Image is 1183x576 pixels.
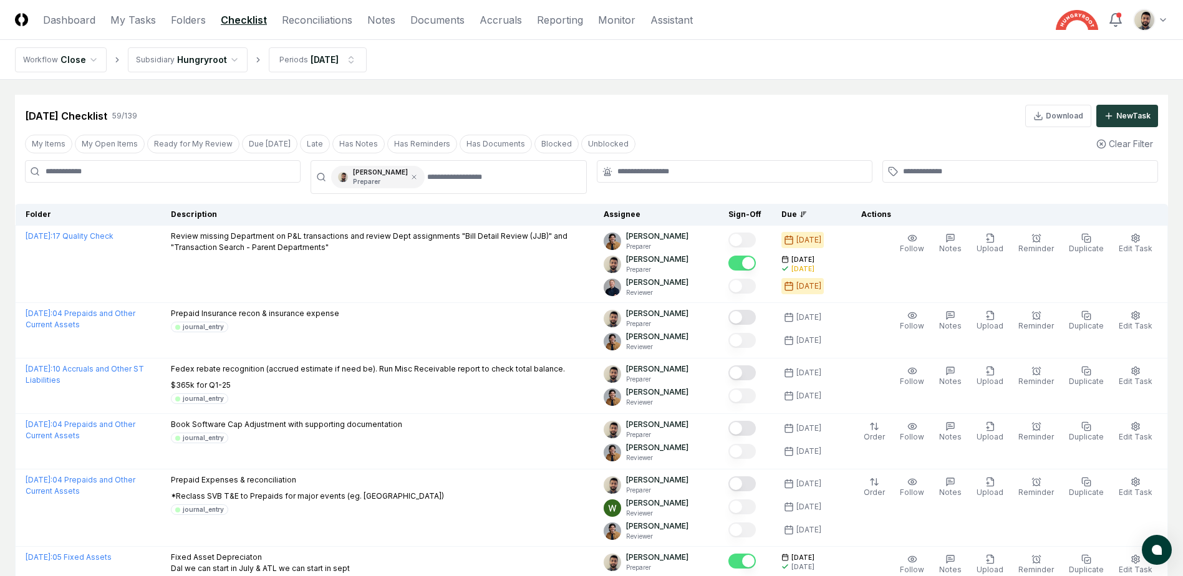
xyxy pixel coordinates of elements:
span: Follow [900,565,924,574]
p: [PERSON_NAME] [626,497,688,509]
span: [DATE] : [26,231,52,241]
button: Edit Task [1116,419,1155,445]
div: [DATE] [796,335,821,346]
p: Preparer [626,319,688,329]
button: Duplicate [1066,474,1106,501]
button: My Open Items [75,135,145,153]
button: Unblocked [581,135,635,153]
p: Reviewer [626,288,688,297]
div: [DATE] [796,390,821,401]
div: Actions [851,209,1158,220]
div: [DATE] [796,281,821,292]
a: [DATE]:17 Quality Check [26,231,113,241]
span: Duplicate [1069,487,1104,497]
span: Duplicate [1069,377,1104,386]
button: Duplicate [1066,231,1106,257]
span: Upload [977,321,1003,330]
p: Reviewer [626,453,688,463]
button: Follow [897,419,927,445]
button: Follow [897,474,927,501]
span: Follow [900,377,924,386]
span: [DATE] : [26,552,52,562]
p: [PERSON_NAME] [626,331,688,342]
button: Edit Task [1116,474,1155,501]
div: [DATE] [796,446,821,457]
nav: breadcrumb [15,47,367,72]
a: [DATE]:10 Accruals and Other ST Liabilities [26,364,144,385]
img: d09822cc-9b6d-4858-8d66-9570c114c672_214030b4-299a-48fd-ad93-fc7c7aef54c6.png [604,365,621,383]
button: Duplicate [1066,363,1106,390]
span: Upload [977,244,1003,253]
a: My Tasks [110,12,156,27]
a: [DATE]:04 Prepaids and Other Current Assets [26,420,135,440]
span: Edit Task [1119,432,1152,441]
span: Upload [977,377,1003,386]
span: [DATE] : [26,364,52,373]
p: [PERSON_NAME] [626,231,688,242]
div: journal_entry [183,433,224,443]
button: Notes [937,308,964,334]
button: Reminder [1016,474,1056,501]
div: 59 / 139 [112,110,137,122]
button: NewTask [1096,105,1158,127]
img: Hungryroot logo [1056,10,1098,30]
div: [DATE] [796,524,821,535]
p: Fixed Asset Depreciaton Dal we can start in July & ATL we can start in sept [171,552,350,574]
button: Notes [937,363,964,390]
img: ACg8ocIj8Ed1971QfF93IUVvJX6lPm3y0CRToLvfAg4p8TYQk6NAZIo=s96-c [604,444,621,461]
div: Periods [279,54,308,65]
a: Assistant [650,12,693,27]
button: Mark complete [728,233,756,247]
span: Edit Task [1119,244,1152,253]
button: Notes [937,231,964,257]
p: Book Software Cap Adjustment with supporting documentation [171,419,402,430]
span: Reminder [1018,432,1054,441]
img: d09822cc-9b6d-4858-8d66-9570c114c672_214030b4-299a-48fd-ad93-fc7c7aef54c6.png [604,310,621,327]
div: [DATE] [796,501,821,512]
span: Notes [939,377,962,386]
button: Reminder [1016,419,1056,445]
span: Edit Task [1119,377,1152,386]
p: Prepaid Insurance recon & insurance expense [171,308,339,319]
img: Logo [15,13,28,26]
img: d09822cc-9b6d-4858-8d66-9570c114c672_214030b4-299a-48fd-ad93-fc7c7aef54c6.png [1134,10,1154,30]
span: Notes [939,321,962,330]
span: [DATE] [791,255,814,264]
div: [DATE] [796,367,821,378]
p: Reviewer [626,342,688,352]
a: Accruals [480,12,522,27]
p: Preparer [626,430,688,439]
p: [PERSON_NAME] [626,254,688,265]
span: Duplicate [1069,244,1104,253]
div: [DATE] [796,234,821,246]
span: Follow [900,321,924,330]
p: $365k for Q1-25 [171,380,565,391]
button: Mark complete [728,310,756,325]
button: Reminder [1016,231,1056,257]
button: Due Today [242,135,297,153]
img: ACg8ocIj8Ed1971QfF93IUVvJX6lPm3y0CRToLvfAg4p8TYQk6NAZIo=s96-c [604,233,621,250]
img: d09822cc-9b6d-4858-8d66-9570c114c672_214030b4-299a-48fd-ad93-fc7c7aef54c6.png [604,476,621,494]
a: [DATE]:05 Fixed Assets [26,552,112,562]
span: Notes [939,244,962,253]
span: [DATE] [791,553,814,562]
p: Preparer [626,563,688,572]
img: ACg8ocIj8Ed1971QfF93IUVvJX6lPm3y0CRToLvfAg4p8TYQk6NAZIo=s96-c [604,522,621,540]
p: [PERSON_NAME] [626,442,688,453]
p: Preparer [353,177,408,186]
span: Order [864,432,885,441]
button: atlas-launcher [1142,535,1172,565]
button: Mark complete [728,256,756,271]
button: Notes [937,474,964,501]
div: [DATE] [791,562,814,572]
button: Order [861,474,887,501]
img: ACg8ocIj8Ed1971QfF93IUVvJX6lPm3y0CRToLvfAg4p8TYQk6NAZIo=s96-c [604,388,621,406]
span: Follow [900,487,924,497]
span: Reminder [1018,487,1054,497]
span: Follow [900,432,924,441]
button: Reminder [1016,308,1056,334]
th: Assignee [594,204,718,226]
span: Upload [977,565,1003,574]
span: [DATE] : [26,420,52,429]
button: Mark complete [728,279,756,294]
